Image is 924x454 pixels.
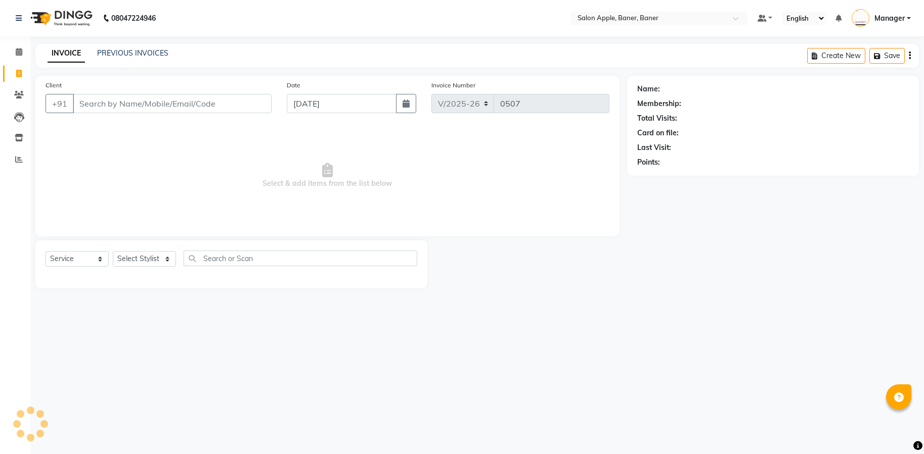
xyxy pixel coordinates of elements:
button: Create New [807,48,865,64]
input: Search or Scan [184,250,417,266]
div: Last Visit: [637,142,671,153]
button: Save [869,48,905,64]
img: Manager [852,9,869,27]
span: Manager [874,13,905,24]
input: Search by Name/Mobile/Email/Code [73,94,272,113]
button: +91 [46,94,74,113]
div: Total Visits: [637,113,677,124]
label: Invoice Number [431,81,475,90]
label: Client [46,81,62,90]
a: PREVIOUS INVOICES [97,48,168,58]
b: 08047224946 [111,4,156,32]
img: logo [26,4,95,32]
div: Card on file: [637,128,679,138]
div: Name: [637,84,660,94]
a: INVOICE [48,44,85,63]
div: Points: [637,157,660,168]
label: Date [287,81,300,90]
span: Select & add items from the list below [46,125,609,226]
div: Membership: [637,98,681,109]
